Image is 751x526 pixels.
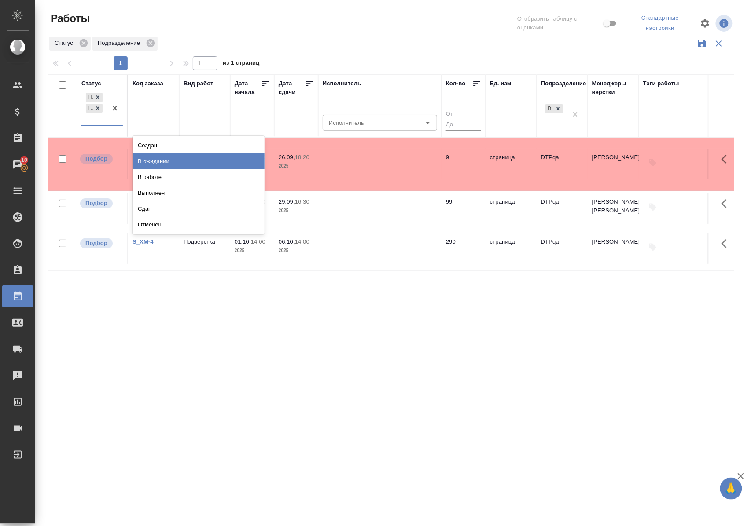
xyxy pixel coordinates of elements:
p: Подбор [85,154,107,163]
div: Исполнитель [323,79,361,88]
button: 🙏 [720,478,742,500]
p: Подбор [85,239,107,248]
p: 14:00 [251,238,265,245]
td: 290 [442,233,486,264]
td: DTPqa [537,233,588,264]
p: 26.09, [279,154,295,161]
span: Работы [48,11,90,26]
p: [PERSON_NAME], [PERSON_NAME] [592,197,634,215]
div: Вид работ [184,79,214,88]
div: Дата начала [235,79,261,97]
td: DTPqa [537,193,588,224]
div: Ед. изм [490,79,512,88]
div: DTPqa [545,104,553,113]
div: Код заказа [133,79,163,88]
td: страница [486,149,537,179]
span: 10 [16,156,33,164]
div: Статус [49,37,91,51]
div: Кол-во [446,79,466,88]
button: Добавить тэги [643,197,663,217]
div: Дата сдачи [279,79,305,97]
span: Отобразить таблицу с оценками [517,15,601,32]
button: Здесь прячутся важные кнопки [716,149,737,170]
div: В работе [133,169,265,185]
div: DTPqa [545,103,564,114]
div: Выполнен [133,185,265,201]
td: DTPqa [537,149,588,179]
p: 16:30 [295,198,309,205]
div: Статус [81,79,101,88]
div: Тэги работы [643,79,679,88]
input: От [446,109,481,120]
button: Сохранить фильтры [694,35,711,52]
p: 29.09, [279,198,295,205]
div: Сдан [133,201,265,217]
div: Можно подбирать исполнителей [79,197,123,209]
td: 9 [442,149,486,179]
p: Подверстка [184,237,226,246]
button: Сбросить фильтры [711,35,727,52]
div: Отменен [133,217,265,233]
button: Добавить тэги [643,153,663,172]
div: В ожидании [133,153,265,169]
div: Подразделение [541,79,586,88]
p: 01.10, [235,238,251,245]
div: Подразделение [92,37,158,51]
span: Посмотреть информацию [716,15,734,32]
span: из 1 страниц [223,58,260,70]
button: Здесь прячутся важные кнопки [716,233,737,254]
td: 99 [442,193,486,224]
div: Подбор, Готов к работе [85,92,103,103]
td: страница [486,233,537,264]
input: До [446,120,481,131]
td: страница [486,193,537,224]
p: Подразделение [98,39,143,47]
p: [PERSON_NAME] [592,237,634,246]
a: 10 [2,153,33,175]
button: Добавить тэги [643,237,663,257]
button: Open [422,117,434,129]
span: Настроить таблицу [695,13,716,34]
p: 2025 [235,246,270,255]
span: 🙏 [724,479,739,498]
p: 14:00 [295,238,309,245]
div: split button [626,11,695,35]
div: Можно подбирать исполнителей [79,237,123,249]
p: 06.10, [279,238,295,245]
p: 18:20 [295,154,309,161]
div: Подбор, Готов к работе [85,103,103,114]
div: Можно подбирать исполнителей [79,153,123,165]
p: 2025 [279,246,314,255]
div: Менеджеры верстки [592,79,634,97]
div: Создан [133,138,265,153]
button: Здесь прячутся важные кнопки [716,193,737,214]
div: Подбор [86,93,93,102]
div: Готов к работе [86,104,93,113]
p: 2025 [279,206,314,215]
a: S_XM-4 [133,238,154,245]
p: Подбор [85,199,107,208]
p: [PERSON_NAME] [592,153,634,162]
p: Статус [55,39,76,47]
p: 2025 [279,162,314,171]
